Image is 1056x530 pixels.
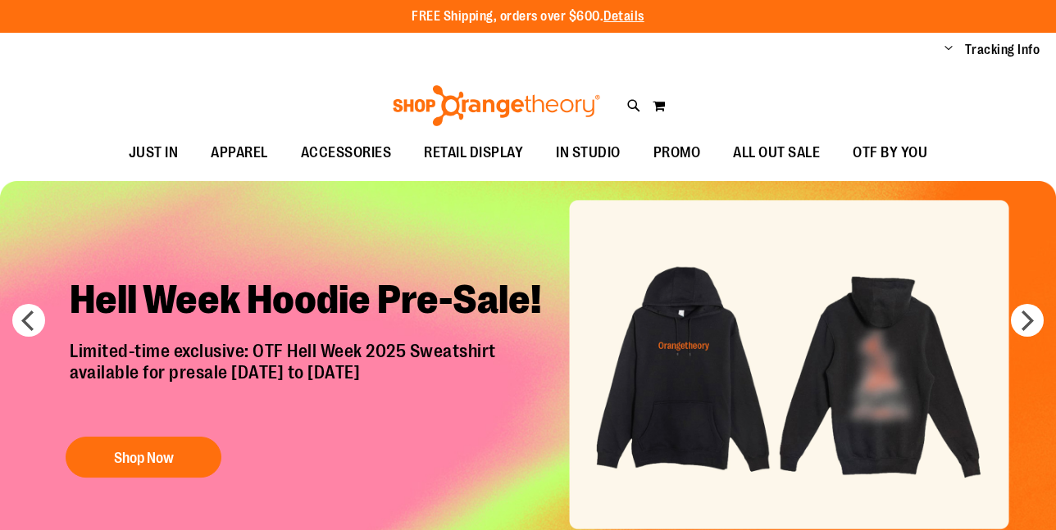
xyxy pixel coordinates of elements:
[965,41,1040,59] a: Tracking Info
[57,341,570,421] p: Limited-time exclusive: OTF Hell Week 2025 Sweatshirt available for presale [DATE] to [DATE]
[653,134,701,171] span: PROMO
[603,9,644,24] a: Details
[390,85,603,126] img: Shop Orangetheory
[66,437,221,478] button: Shop Now
[57,263,570,487] a: Hell Week Hoodie Pre-Sale! Limited-time exclusive: OTF Hell Week 2025 Sweatshirtavailable for pre...
[556,134,621,171] span: IN STUDIO
[424,134,523,171] span: RETAIL DISPLAY
[129,134,179,171] span: JUST IN
[733,134,820,171] span: ALL OUT SALE
[412,7,644,26] p: FREE Shipping, orders over $600.
[944,42,953,58] button: Account menu
[853,134,927,171] span: OTF BY YOU
[12,304,45,337] button: prev
[211,134,268,171] span: APPAREL
[57,263,570,341] h2: Hell Week Hoodie Pre-Sale!
[1011,304,1044,337] button: next
[301,134,392,171] span: ACCESSORIES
